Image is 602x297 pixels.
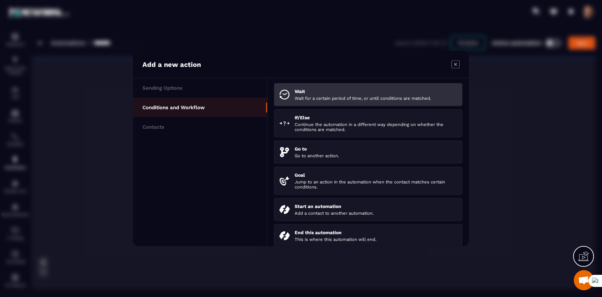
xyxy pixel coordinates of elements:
p: Wait [295,89,457,94]
p: If/Else [295,115,457,120]
p: Jump to an action in the automation when the contact matches certain conditions. [295,179,457,189]
img: endAutomation.svg [279,231,290,241]
p: Conditions and Workflow [142,104,205,111]
img: goto.svg [279,147,290,157]
p: Continue the automation in a different way depending on whether the conditions are matched. [295,122,457,132]
img: targeted.svg [279,176,290,186]
p: Go to [295,146,457,152]
p: Add a contact to another automation. [295,211,457,216]
div: Mở cuộc trò chuyện [574,270,594,290]
p: Sending Options [142,85,182,91]
p: Go to another action. [295,153,457,158]
p: Add a new action [142,60,201,69]
p: Contacts [142,124,164,130]
p: End this automation [295,230,457,235]
p: Wait for a certain period of time, or until conditions are matched. [295,96,457,101]
img: startAutomation.svg [279,205,290,215]
p: Start an automation [295,204,457,209]
img: wait.svg [279,90,290,100]
p: This is where this automation will end. [295,237,457,242]
p: Goal [295,172,457,178]
img: ifElse.svg [279,118,290,128]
